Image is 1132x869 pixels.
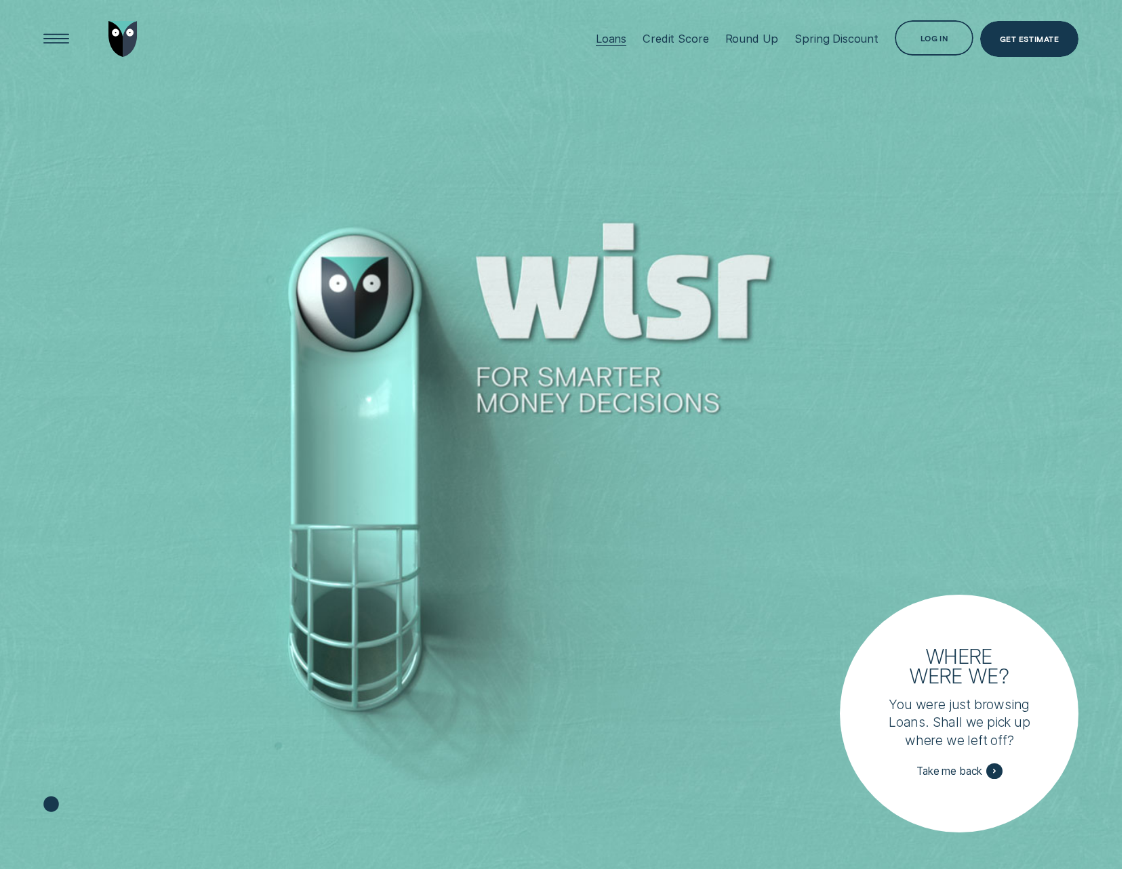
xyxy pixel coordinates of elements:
div: Round Up [725,32,779,45]
p: You were just browsing Loans. Shall we pick up where we left off? [881,696,1038,748]
button: Open Menu [39,21,74,56]
a: Where were we?You were just browsing Loans. Shall we pick up where we left off?Take me back [840,595,1078,833]
img: Wisr [108,21,138,56]
div: Credit Score [643,32,708,45]
a: Get Estimate [980,21,1079,56]
h3: Where were we? [902,646,1017,685]
button: Log in [895,20,973,56]
div: Loans [596,32,626,45]
div: Spring Discount [794,32,878,45]
span: Take me back [916,765,982,778]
